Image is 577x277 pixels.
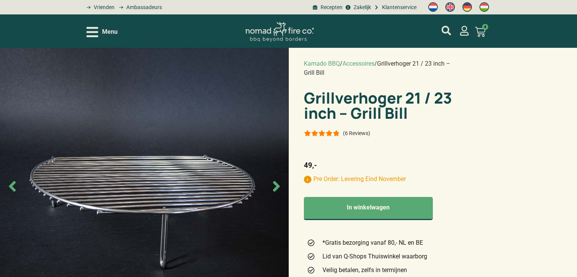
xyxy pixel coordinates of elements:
span: Next slide [268,178,285,195]
span: *Gratis bezorging vanaf 80,- NL en BE [321,238,423,247]
p: (6 Reviews) [343,130,370,136]
a: *Gratis bezorging vanaf 80,- NL en BE [307,238,455,247]
a: mijn account [459,26,469,36]
nav: breadcrumbs [304,59,458,77]
a: Switch to Hongaars [476,0,493,14]
span: Recepten [319,3,343,11]
h1: Grillverhoger 21 / 23 inch – Grill Bill [304,90,458,121]
div: Open/Close Menu [86,25,118,39]
a: Lid van Q-Shops Thuiswinkel waarborg [307,252,455,261]
a: grill bill vrienden [84,3,115,11]
span: Menu [102,27,118,36]
span: Zakelijk [352,3,371,11]
span: / [340,60,343,67]
span: / [374,60,377,67]
span: Vrienden [92,3,115,11]
span: Klantenservice [380,3,417,11]
span: Ambassadeurs [124,3,162,11]
img: Engels [445,2,455,12]
a: Kamado BBQ [304,60,340,67]
a: Switch to Duits [459,0,476,14]
img: Nederlands [428,2,438,12]
p: Pre Order: Levering Eind November [304,175,458,184]
span: 4 [482,24,488,30]
a: 4 [466,22,495,42]
span: Grillverhoger 21 / 23 inch – Grill Bill [304,60,450,76]
img: Nomad Logo [245,22,314,42]
a: grill bill ambassadors [116,3,162,11]
a: grill bill zakeljk [344,3,371,11]
a: BBQ recepten [311,3,343,11]
img: Duits [462,2,472,12]
a: Accessoires [343,60,374,67]
button: In winkelwagen [304,197,433,220]
span: Veilig betalen, zelfs in termijnen [321,266,407,275]
span: Lid van Q-Shops Thuiswinkel waarborg [321,252,427,261]
img: Hongaars [480,2,489,12]
a: Veilig betalen, zelfs in termijnen [307,266,455,275]
span: Previous slide [4,178,21,195]
a: mijn account [442,26,451,35]
a: Switch to Engels [442,0,459,14]
a: grill bill klantenservice [373,3,417,11]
